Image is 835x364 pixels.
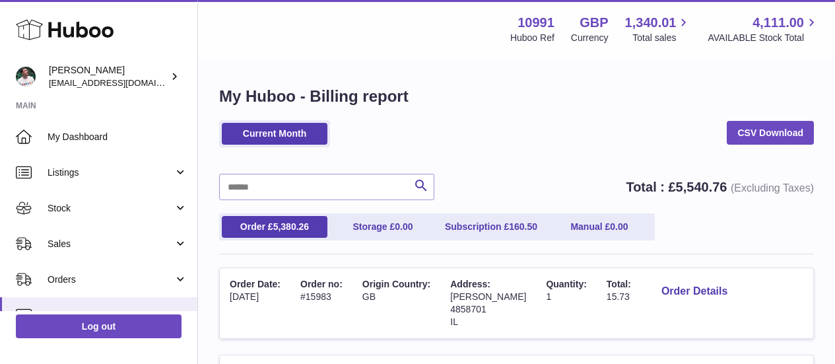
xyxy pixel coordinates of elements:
a: 1,340.01 Total sales [625,14,692,44]
span: 4,111.00 [752,14,804,32]
span: Total: [607,279,631,289]
span: [EMAIL_ADDRESS][DOMAIN_NAME] [49,77,194,88]
span: Sales [48,238,174,250]
a: Subscription £160.50 [438,216,544,238]
strong: Total : £ [626,180,814,194]
strong: GBP [580,14,608,32]
a: Manual £0.00 [547,216,652,238]
button: Order Details [651,278,738,305]
h1: My Huboo - Billing report [219,86,814,107]
span: 5,540.76 [676,180,727,194]
span: Address: [450,279,490,289]
span: Listings [48,166,174,179]
a: 4,111.00 AVAILABLE Stock Total [708,14,819,44]
img: internalAdmin-10991@internal.huboo.com [16,67,36,87]
div: Currency [571,32,609,44]
span: 0.00 [395,221,413,232]
div: [PERSON_NAME] [49,64,168,89]
span: 15.73 [607,291,630,302]
a: Order £5,380.26 [222,216,327,238]
span: 1,340.01 [625,14,677,32]
span: [PERSON_NAME] [450,291,526,302]
span: Usage [48,309,187,322]
td: GB [352,268,440,338]
span: (Excluding Taxes) [731,182,814,194]
a: CSV Download [727,121,814,145]
span: Orders [48,273,174,286]
a: Log out [16,314,182,338]
span: Total sales [632,32,691,44]
span: Order Date: [230,279,281,289]
span: 160.50 [509,221,537,232]
a: Storage £0.00 [330,216,436,238]
span: Quantity: [546,279,586,289]
a: Current Month [222,123,327,145]
span: IL [450,316,458,327]
span: Stock [48,202,174,215]
span: My Dashboard [48,131,187,143]
span: Order no: [300,279,343,289]
td: #15983 [290,268,352,338]
div: Huboo Ref [510,32,554,44]
span: 4858701 [450,304,486,314]
span: Origin Country: [362,279,430,289]
span: AVAILABLE Stock Total [708,32,819,44]
span: 5,380.26 [273,221,310,232]
strong: 10991 [518,14,554,32]
span: 0.00 [610,221,628,232]
td: 1 [536,268,596,338]
td: [DATE] [220,268,290,338]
